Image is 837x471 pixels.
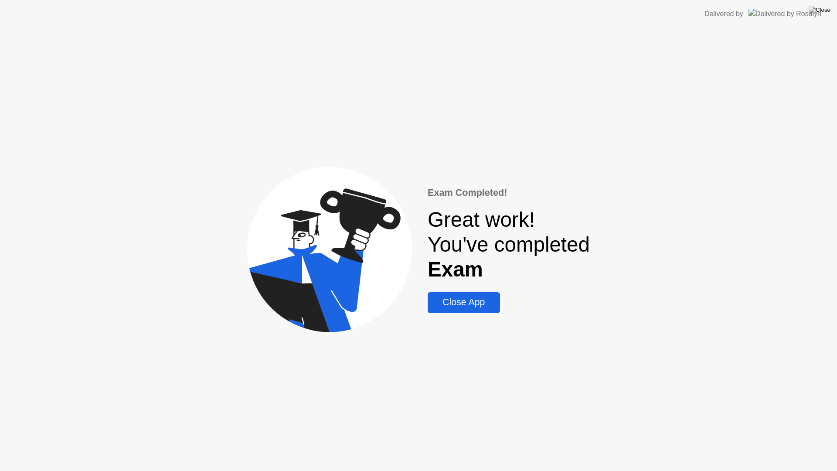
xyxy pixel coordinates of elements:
b: Exam [428,258,483,281]
button: Close App [428,292,500,313]
img: Delivered by Rosalyn [749,9,821,19]
div: Delivered by [704,9,743,19]
div: Close App [430,297,497,308]
div: Great work! You've completed [428,207,590,282]
div: Exam Completed! [428,186,590,200]
img: Close [809,7,830,14]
